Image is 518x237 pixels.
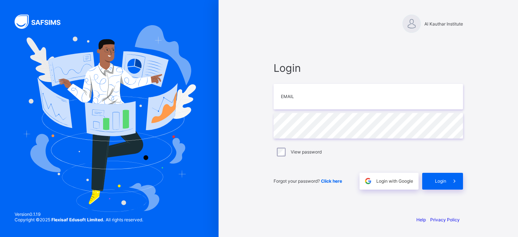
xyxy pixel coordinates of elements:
label: View password [291,149,322,155]
a: Click here [321,178,342,184]
span: Al Kauthar Institute [424,21,463,27]
strong: Flexisaf Edusoft Limited. [51,217,105,222]
img: google.396cfc9801f0270233282035f929180a.svg [364,177,372,185]
span: Login [435,178,446,184]
img: Hero Image [23,25,196,212]
a: Help [416,217,426,222]
span: Forgot your password? [274,178,342,184]
img: SAFSIMS Logo [15,15,69,29]
span: Login with Google [376,178,413,184]
span: Copyright © 2025 All rights reserved. [15,217,143,222]
span: Login [274,62,463,74]
a: Privacy Policy [430,217,460,222]
span: Version 0.1.19 [15,211,143,217]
